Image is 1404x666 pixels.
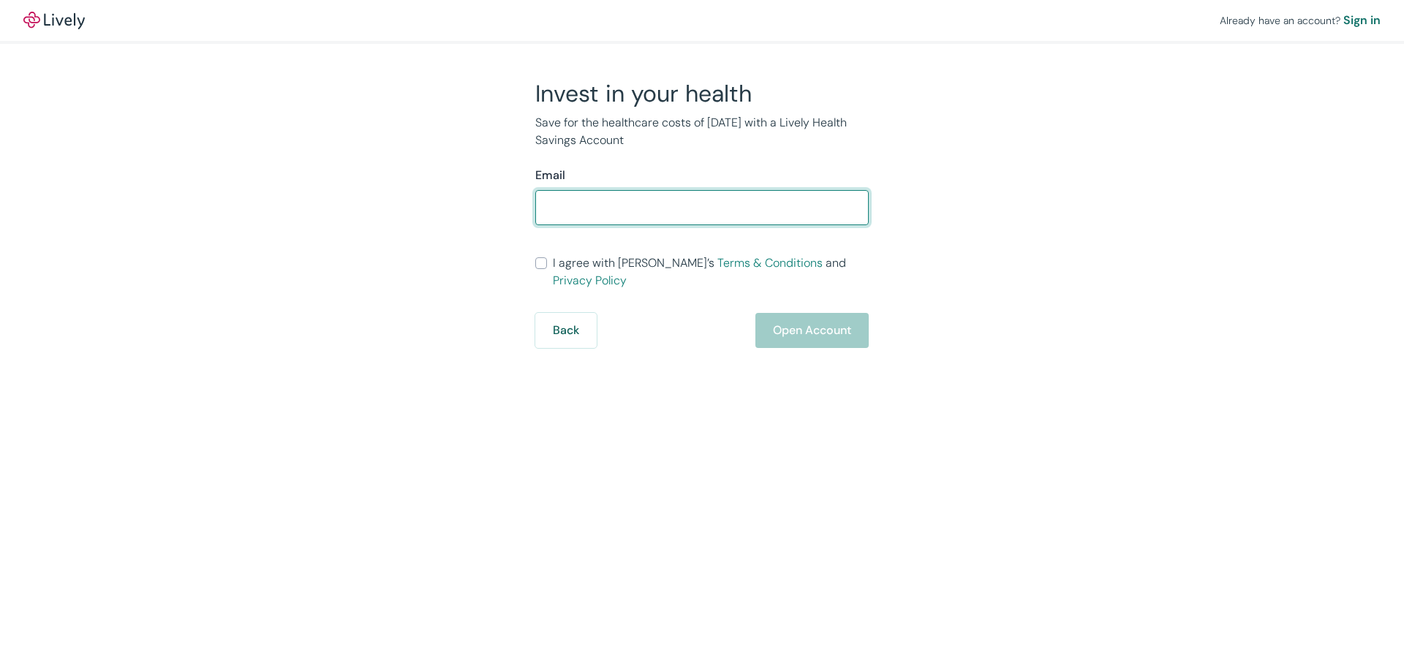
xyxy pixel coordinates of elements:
a: Sign in [1343,12,1381,29]
img: Lively [23,12,85,29]
label: Email [535,167,565,184]
button: Back [535,313,597,348]
div: Already have an account? [1220,12,1381,29]
a: Privacy Policy [553,273,627,288]
a: LivelyLively [23,12,85,29]
p: Save for the healthcare costs of [DATE] with a Lively Health Savings Account [535,114,869,149]
h2: Invest in your health [535,79,869,108]
a: Terms & Conditions [717,255,823,270]
span: I agree with [PERSON_NAME]’s and [553,254,869,290]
